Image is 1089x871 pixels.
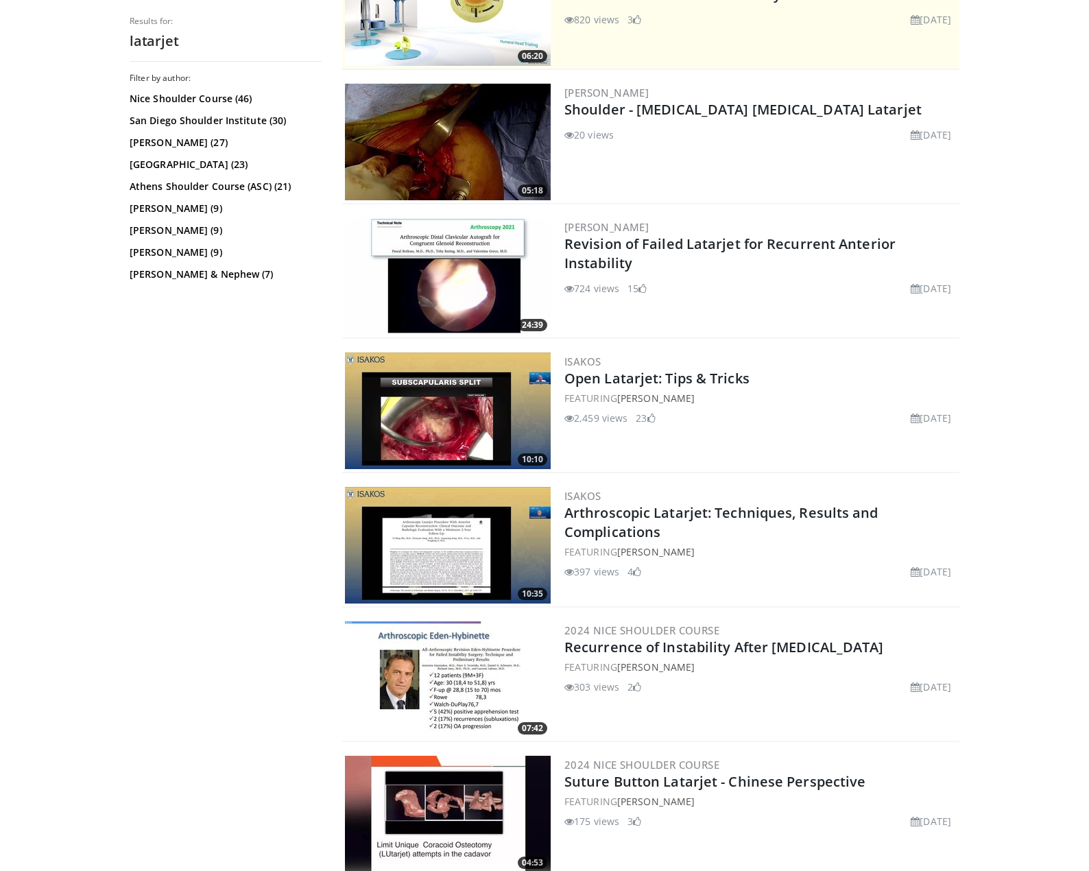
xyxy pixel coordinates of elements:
[564,411,627,425] li: 2,459 views
[345,218,551,335] img: fe1da2ac-d6e6-4102-9af2-ada21d2bbff8.300x170_q85_crop-smart_upscale.jpg
[345,353,551,469] img: 82c2e240-9214-4620-b41d-484e5c3be1f8.300x170_q85_crop-smart_upscale.jpg
[617,545,695,558] a: [PERSON_NAME]
[564,564,619,579] li: 397 views
[518,319,547,331] span: 24:39
[564,235,896,272] a: Revision of Failed Latarjet for Recurrent Anterior Instability
[518,184,547,197] span: 05:18
[345,487,551,604] img: a3cd73b5-cde6-4b06-8f6b-da322a670582.300x170_q85_crop-smart_upscale.jpg
[564,660,957,674] div: FEATURING
[636,411,655,425] li: 23
[564,758,719,772] a: 2024 Nice Shoulder Course
[627,680,641,694] li: 2
[130,267,318,281] a: [PERSON_NAME] & Nephew (7)
[518,453,547,466] span: 10:10
[564,794,957,809] div: FEATURING
[564,86,649,99] a: [PERSON_NAME]
[345,487,551,604] a: 10:35
[130,92,318,106] a: Nice Shoulder Course (46)
[627,814,641,828] li: 3
[564,503,878,541] a: Arthroscopic Latarjet: Techniques, Results and Complications
[911,12,951,27] li: [DATE]
[564,100,922,119] a: Shoulder - [MEDICAL_DATA] [MEDICAL_DATA] Latarjet
[345,84,551,200] img: 3a3a49bc-c38c-473a-a360-72289e323f1a.300x170_q85_crop-smart_upscale.jpg
[617,660,695,673] a: [PERSON_NAME]
[345,621,551,738] a: 07:42
[564,220,649,234] a: [PERSON_NAME]
[564,545,957,559] div: FEATURING
[130,180,318,193] a: Athens Shoulder Course (ASC) (21)
[564,814,619,828] li: 175 views
[564,355,601,368] a: ISAKOS
[564,12,619,27] li: 820 views
[911,814,951,828] li: [DATE]
[130,114,318,128] a: San Diego Shoulder Institute (30)
[911,411,951,425] li: [DATE]
[911,128,951,142] li: [DATE]
[564,489,601,503] a: ISAKOS
[564,128,614,142] li: 20 views
[564,772,865,791] a: Suture Button Latarjet - Chinese Perspective
[518,50,547,62] span: 06:20
[617,795,695,808] a: [PERSON_NAME]
[564,281,619,296] li: 724 views
[345,84,551,200] a: 05:18
[130,32,322,50] h2: latarjet
[564,369,750,387] a: Open Latarjet: Tips & Tricks
[130,158,318,171] a: [GEOGRAPHIC_DATA] (23)
[564,680,619,694] li: 303 views
[518,722,547,735] span: 07:42
[130,136,318,150] a: [PERSON_NAME] (27)
[130,224,318,237] a: [PERSON_NAME] (9)
[130,246,318,259] a: [PERSON_NAME] (9)
[911,564,951,579] li: [DATE]
[518,588,547,600] span: 10:35
[345,218,551,335] a: 24:39
[518,857,547,869] span: 04:53
[564,623,719,637] a: 2024 Nice Shoulder Course
[627,564,641,579] li: 4
[345,353,551,469] a: 10:10
[130,16,322,27] p: Results for:
[627,12,641,27] li: 3
[345,621,551,738] img: 23a6c395-76a7-4349-bdb8-fb9b5ecd588e.300x170_q85_crop-smart_upscale.jpg
[564,638,884,656] a: Recurrence of Instability After [MEDICAL_DATA]
[911,680,951,694] li: [DATE]
[911,281,951,296] li: [DATE]
[617,392,695,405] a: [PERSON_NAME]
[130,73,322,84] h3: Filter by author:
[564,391,957,405] div: FEATURING
[130,202,318,215] a: [PERSON_NAME] (9)
[627,281,647,296] li: 15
